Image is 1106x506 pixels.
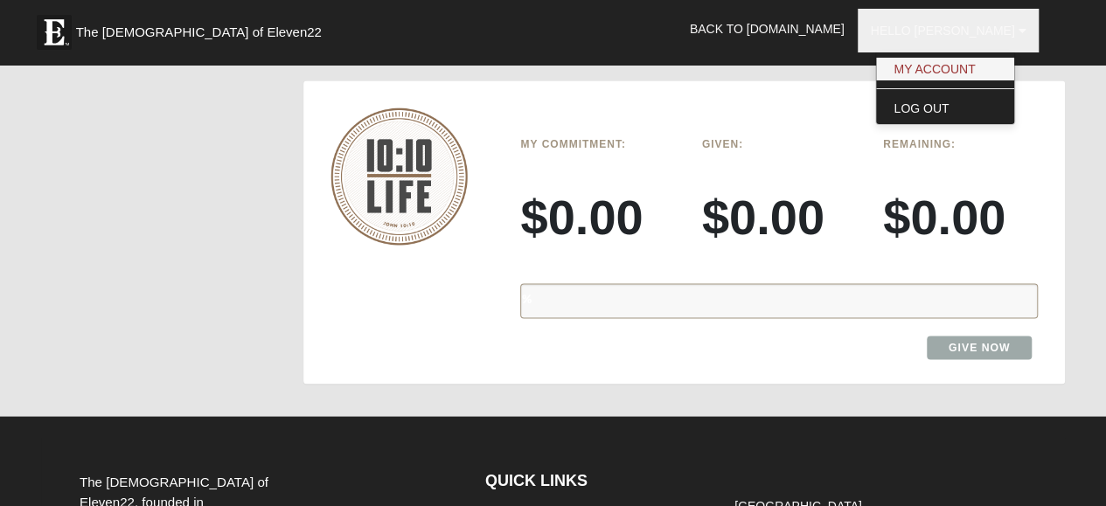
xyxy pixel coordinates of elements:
a: My Account [876,58,1014,80]
a: Hello [PERSON_NAME] [858,9,1040,52]
h3: $0.00 [702,187,857,246]
h4: QUICK LINKS [485,471,702,490]
h6: My Commitment: [520,137,675,149]
img: 10-10-Life-logo-round-no-scripture.png [330,107,468,245]
h6: Given: [702,137,857,149]
span: Hello [PERSON_NAME] [871,24,1015,38]
a: Give Now [927,336,1033,359]
a: Back to [DOMAIN_NAME] [677,7,858,51]
a: The [DEMOGRAPHIC_DATA] of Eleven22 [28,6,378,50]
h3: $0.00 [520,187,675,246]
a: Log Out [876,97,1014,120]
h6: Remaining: [883,137,1038,149]
h3: $0.00 [883,187,1038,246]
span: The [DEMOGRAPHIC_DATA] of Eleven22 [76,24,322,41]
img: Eleven22 logo [37,15,72,50]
